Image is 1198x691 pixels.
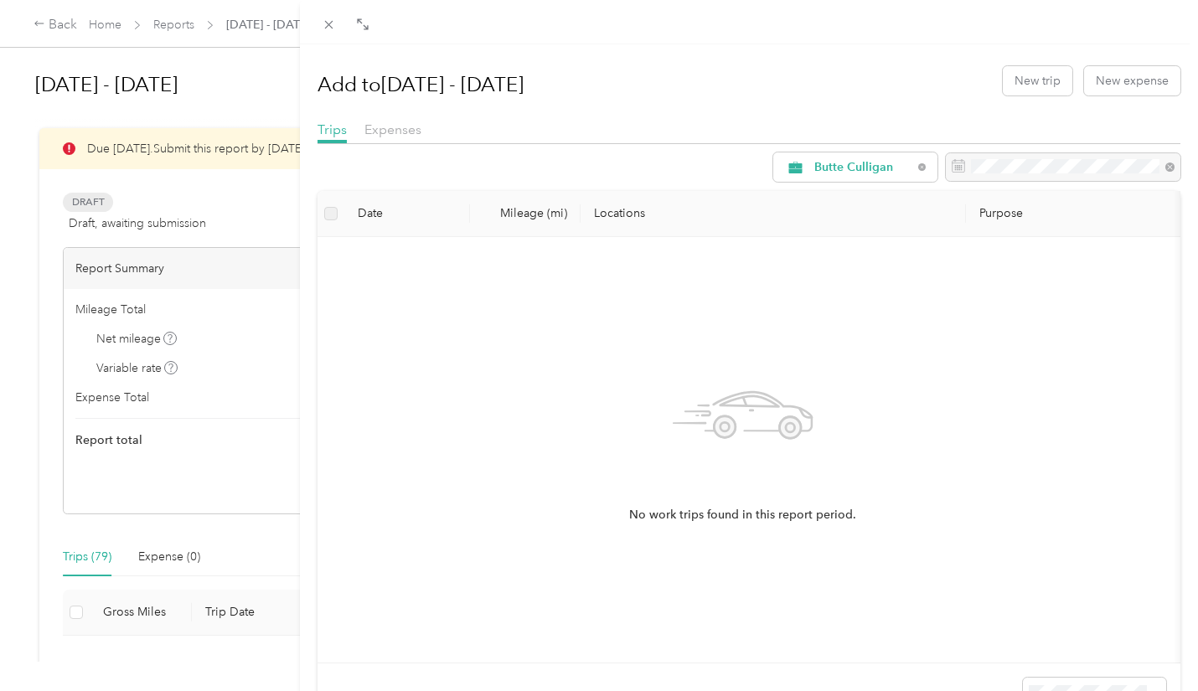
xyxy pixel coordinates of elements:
[629,506,856,524] span: No work trips found in this report period.
[364,121,421,137] span: Expenses
[581,191,966,237] th: Locations
[1003,66,1072,95] button: New trip
[1104,597,1198,691] iframe: Everlance-gr Chat Button Frame
[318,121,347,137] span: Trips
[814,162,912,173] span: Butte Culligan
[318,64,524,105] h1: Add to [DATE] - [DATE]
[1084,66,1180,95] button: New expense
[344,191,470,237] th: Date
[470,191,581,237] th: Mileage (mi)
